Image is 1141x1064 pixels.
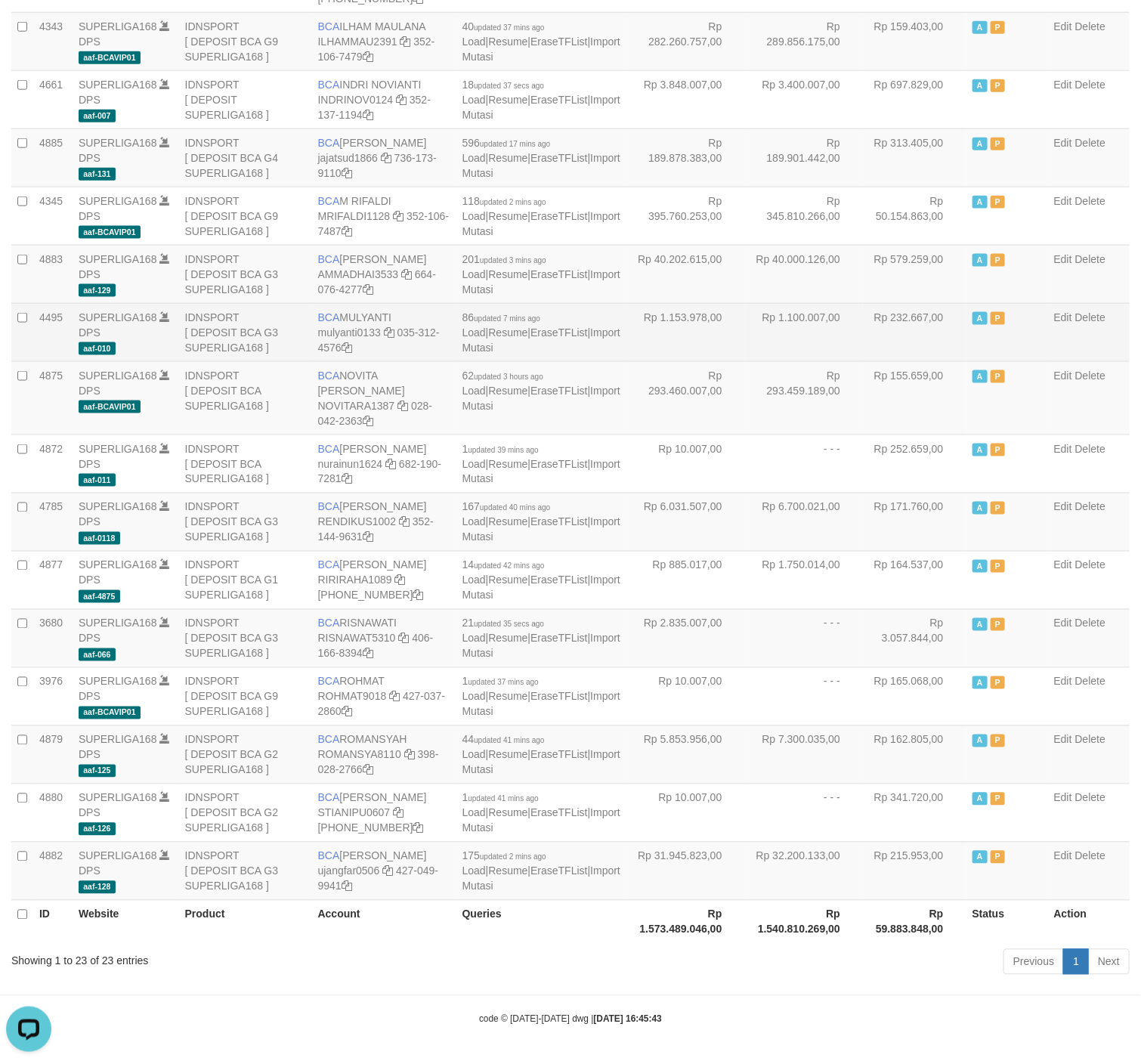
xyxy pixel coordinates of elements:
td: Rp 293.460.007,00 [626,361,744,435]
span: Paused [991,502,1006,515]
a: Import Mutasi [462,516,620,543]
a: Copy AMMADHAI3533 to clipboard [401,268,412,280]
span: aaf-011 [79,474,116,487]
a: Copy 4270499941 to clipboard [342,880,352,892]
a: Load [462,385,486,397]
span: aaf-131 [79,168,116,181]
td: Rp 252.659,00 [863,435,966,493]
a: Copy 6821907281 to clipboard [342,473,352,485]
a: Edit [1054,734,1072,746]
td: [PERSON_NAME] 352-144-9631 [312,493,456,551]
a: Resume [488,691,527,703]
span: BCA [318,370,340,382]
a: EraseTFList [530,385,587,397]
span: aaf-BCAVIP01 [79,226,141,239]
td: 4872 [33,435,73,493]
a: EraseTFList [530,152,587,164]
span: aaf-007 [79,110,116,122]
a: Load [462,574,486,586]
a: nurainun1624 [318,458,383,470]
span: Paused [991,444,1006,456]
a: Delete [1075,792,1105,804]
span: 14 [462,559,545,571]
td: Rp 50.154.863,00 [863,187,966,245]
span: Active [972,444,988,456]
td: 4661 [33,70,73,128]
td: DPS [73,609,179,667]
a: Import Mutasi [462,326,620,354]
span: updated 3 mins ago [480,256,546,264]
span: 18 [462,79,544,91]
a: EraseTFList [530,516,587,528]
span: BCA [318,501,340,513]
a: SUPERLIGA168 [79,20,157,32]
span: Paused [991,196,1006,209]
td: RISNAWATI 406-166-8394 [312,609,456,667]
a: Copy nurainun1624 to clipboard [385,458,396,470]
a: Delete [1075,617,1105,629]
td: Rp 10.007,00 [626,435,744,493]
a: Import Mutasi [462,385,620,412]
span: Active [972,79,988,92]
a: Edit [1054,501,1072,513]
td: Rp 159.403,00 [863,12,966,70]
a: Import Mutasi [462,36,620,63]
span: Paused [991,312,1006,325]
a: Copy 3521449631 to clipboard [363,531,373,543]
a: Edit [1054,370,1072,382]
a: SUPERLIGA168 [79,792,157,804]
a: EraseTFList [530,865,587,877]
td: 4883 [33,245,73,303]
span: Active [972,254,988,267]
a: Copy 3521067479 to clipboard [363,51,373,63]
td: Rp 395.760.253,00 [626,187,744,245]
a: Copy ujangfar0506 to clipboard [382,865,393,877]
a: Import Mutasi [462,865,620,892]
a: Load [462,36,486,48]
a: Load [462,691,486,703]
span: | | | [462,501,620,543]
span: 40 [462,20,545,32]
td: Rp 579.259,00 [863,245,966,303]
td: [PERSON_NAME] 682-190-7281 [312,435,456,493]
span: 86 [462,311,540,323]
a: Edit [1054,559,1072,571]
span: | | | [462,253,620,295]
a: Resume [488,749,527,761]
td: DPS [73,493,179,551]
a: SUPERLIGA168 [79,443,157,455]
span: updated 2 mins ago [480,198,546,206]
a: Load [462,152,486,164]
span: BCA [318,20,340,32]
td: DPS [73,128,179,187]
span: updated 17 mins ago [480,140,550,148]
a: Edit [1054,311,1072,323]
span: Active [972,21,988,34]
a: Delete [1075,370,1105,382]
a: Resume [488,326,527,339]
a: Resume [488,36,527,48]
a: EraseTFList [530,210,587,222]
span: updated 39 mins ago [468,446,538,454]
a: Copy mulyanti0133 to clipboard [384,326,394,339]
span: BCA [318,559,340,571]
a: Resume [488,94,527,106]
a: Copy 0353124576 to clipboard [342,342,352,354]
span: | | | [462,370,620,412]
td: Rp 6.700.021,00 [745,493,863,551]
a: Delete [1075,501,1105,513]
a: Resume [488,385,527,397]
td: IDNSPORT [ DEPOSIT BCA G3 SUPERLIGA168 ] [179,609,312,667]
td: ILHAM MAULANA 352-106-7479 [312,12,456,70]
a: jajatsud1866 [318,152,378,164]
td: Rp 293.459.189,00 [745,361,863,435]
td: INDRI NOVIANTI 352-137-1194 [312,70,456,128]
span: Paused [991,370,1006,383]
a: EraseTFList [530,326,587,339]
a: Edit [1054,195,1072,207]
a: Copy NOVITARA1387 to clipboard [397,400,408,412]
span: aaf-010 [79,342,116,355]
td: Rp 6.031.507,00 [626,493,744,551]
a: MRIFALDI1128 [318,210,391,222]
td: IDNSPORT [ DEPOSIT BCA G9 SUPERLIGA168 ] [179,187,312,245]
